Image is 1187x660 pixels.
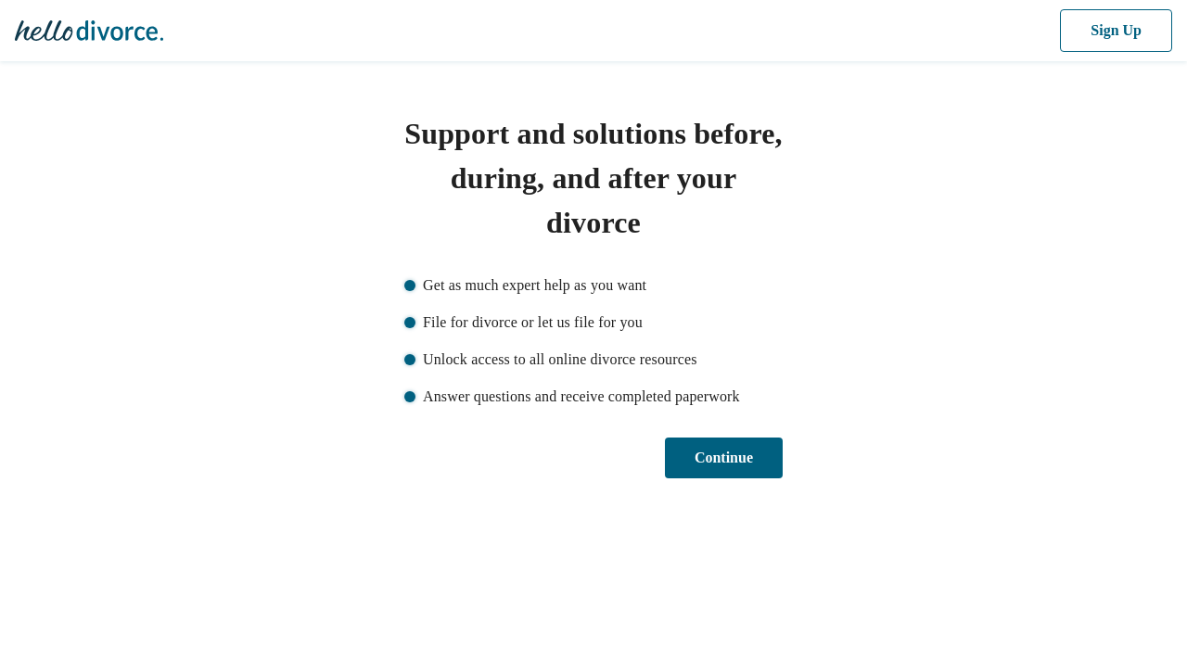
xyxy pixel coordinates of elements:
[404,311,783,334] li: File for divorce or let us file for you
[404,386,783,408] li: Answer questions and receive completed paperwork
[404,274,783,297] li: Get as much expert help as you want
[1056,9,1172,52] button: Sign Up
[404,111,783,245] h1: Support and solutions before, during, and after your divorce
[15,12,163,49] img: Hello Divorce Logo
[660,438,783,478] button: Continue
[404,349,783,371] li: Unlock access to all online divorce resources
